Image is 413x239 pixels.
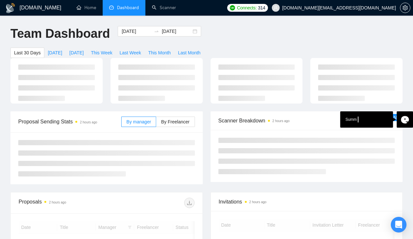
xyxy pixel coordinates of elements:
[161,119,189,124] span: By Freelancer
[87,48,116,58] button: This Week
[174,48,204,58] button: Last Month
[219,198,395,206] span: Invitations
[273,119,290,123] time: 2 hours ago
[152,5,176,10] a: searchScanner
[117,5,139,10] span: Dashboard
[400,5,410,10] a: setting
[391,217,406,232] div: Open Intercom Messenger
[273,6,278,10] span: user
[148,49,171,56] span: This Month
[237,4,257,11] span: Connects:
[400,3,410,13] button: setting
[14,49,41,56] span: Last 30 Days
[18,118,121,126] span: Proposal Sending Stats
[91,49,112,56] span: This Week
[44,48,66,58] button: [DATE]
[230,5,235,10] img: upwork-logo.png
[77,5,96,10] a: homeHome
[126,119,151,124] span: By manager
[154,29,159,34] span: to
[66,48,87,58] button: [DATE]
[162,28,191,35] input: End date
[48,49,62,56] span: [DATE]
[69,49,84,56] span: [DATE]
[10,48,44,58] button: Last 30 Days
[145,48,174,58] button: This Month
[154,29,159,34] span: swap-right
[393,115,403,120] span: New
[80,120,97,124] time: 2 hours ago
[49,201,66,204] time: 2 hours ago
[122,28,151,35] input: Start date
[5,3,16,13] img: logo
[19,198,107,208] div: Proposals
[258,4,265,11] span: 314
[249,200,267,204] time: 2 hours ago
[178,49,200,56] span: Last Month
[120,49,141,56] span: Last Week
[10,26,110,41] h1: Team Dashboard
[116,48,145,58] button: Last Week
[218,117,395,125] span: Scanner Breakdown
[109,5,114,10] span: dashboard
